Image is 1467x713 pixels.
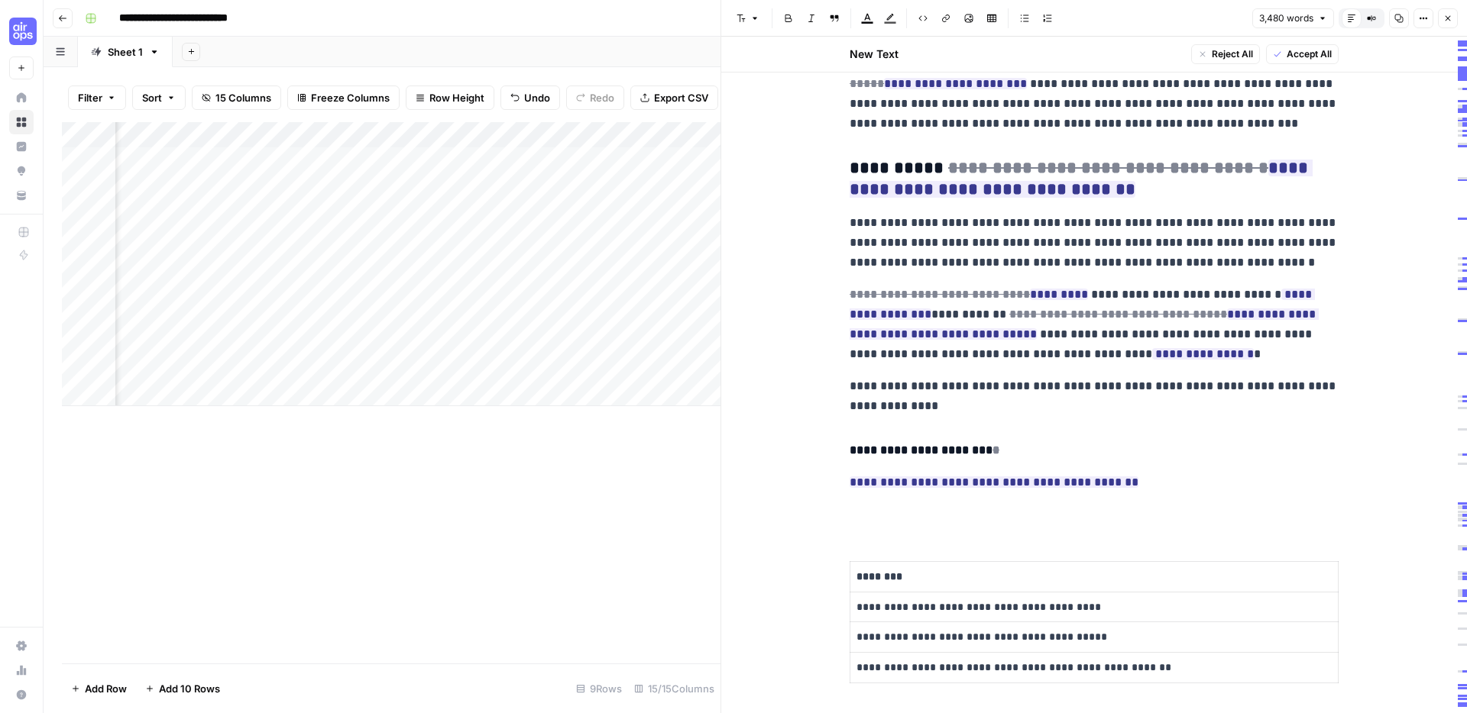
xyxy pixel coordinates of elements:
[1266,44,1339,64] button: Accept All
[429,90,484,105] span: Row Height
[406,85,494,110] button: Row Height
[9,134,34,159] a: Insights
[1287,47,1332,61] span: Accept All
[566,85,624,110] button: Redo
[1191,44,1260,64] button: Reject All
[9,12,34,50] button: Workspace: AirOps U Cohort 1
[1259,11,1313,25] span: 3,480 words
[108,44,143,60] div: Sheet 1
[9,682,34,707] button: Help + Support
[9,159,34,183] a: Opportunities
[850,47,899,62] h2: New Text
[630,85,718,110] button: Export CSV
[132,85,186,110] button: Sort
[159,681,220,696] span: Add 10 Rows
[9,634,34,658] a: Settings
[78,37,173,67] a: Sheet 1
[9,658,34,682] a: Usage
[78,90,102,105] span: Filter
[85,681,127,696] span: Add Row
[215,90,271,105] span: 15 Columns
[590,90,614,105] span: Redo
[654,90,708,105] span: Export CSV
[500,85,560,110] button: Undo
[524,90,550,105] span: Undo
[192,85,281,110] button: 15 Columns
[9,183,34,208] a: Your Data
[142,90,162,105] span: Sort
[9,18,37,45] img: AirOps U Cohort 1 Logo
[628,676,721,701] div: 15/15 Columns
[1212,47,1253,61] span: Reject All
[9,110,34,134] a: Browse
[68,85,126,110] button: Filter
[9,85,34,110] a: Home
[311,90,390,105] span: Freeze Columns
[1252,8,1334,28] button: 3,480 words
[287,85,400,110] button: Freeze Columns
[570,676,628,701] div: 9 Rows
[136,676,229,701] button: Add 10 Rows
[62,676,136,701] button: Add Row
